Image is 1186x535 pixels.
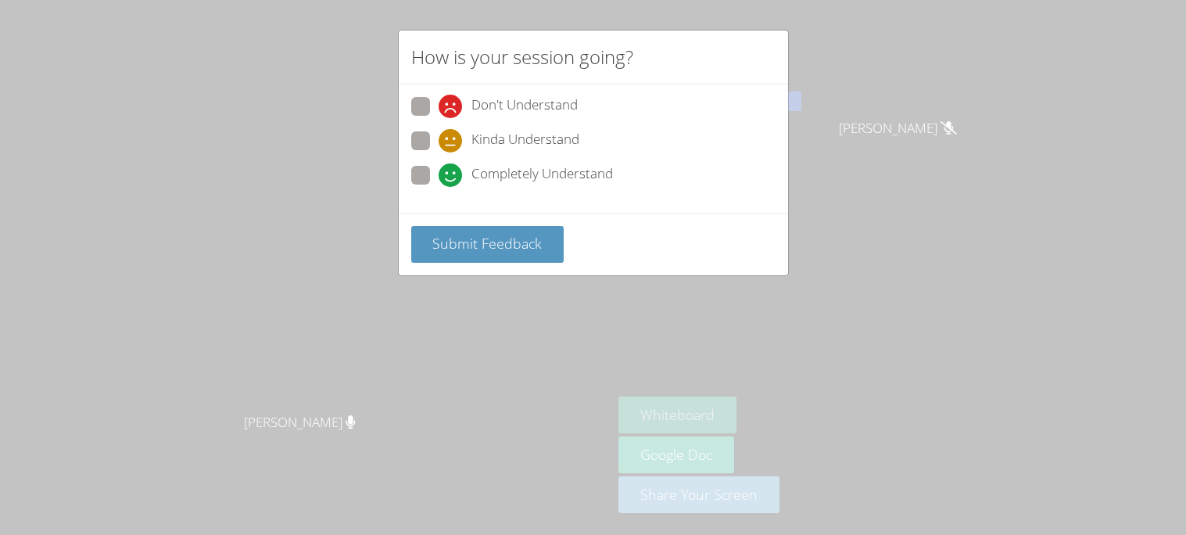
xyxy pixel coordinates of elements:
[432,234,542,253] span: Submit Feedback
[411,226,564,263] button: Submit Feedback
[471,163,613,187] span: Completely Understand
[411,43,633,71] h2: How is your session going?
[471,129,579,153] span: Kinda Understand
[471,95,578,118] span: Don't Understand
